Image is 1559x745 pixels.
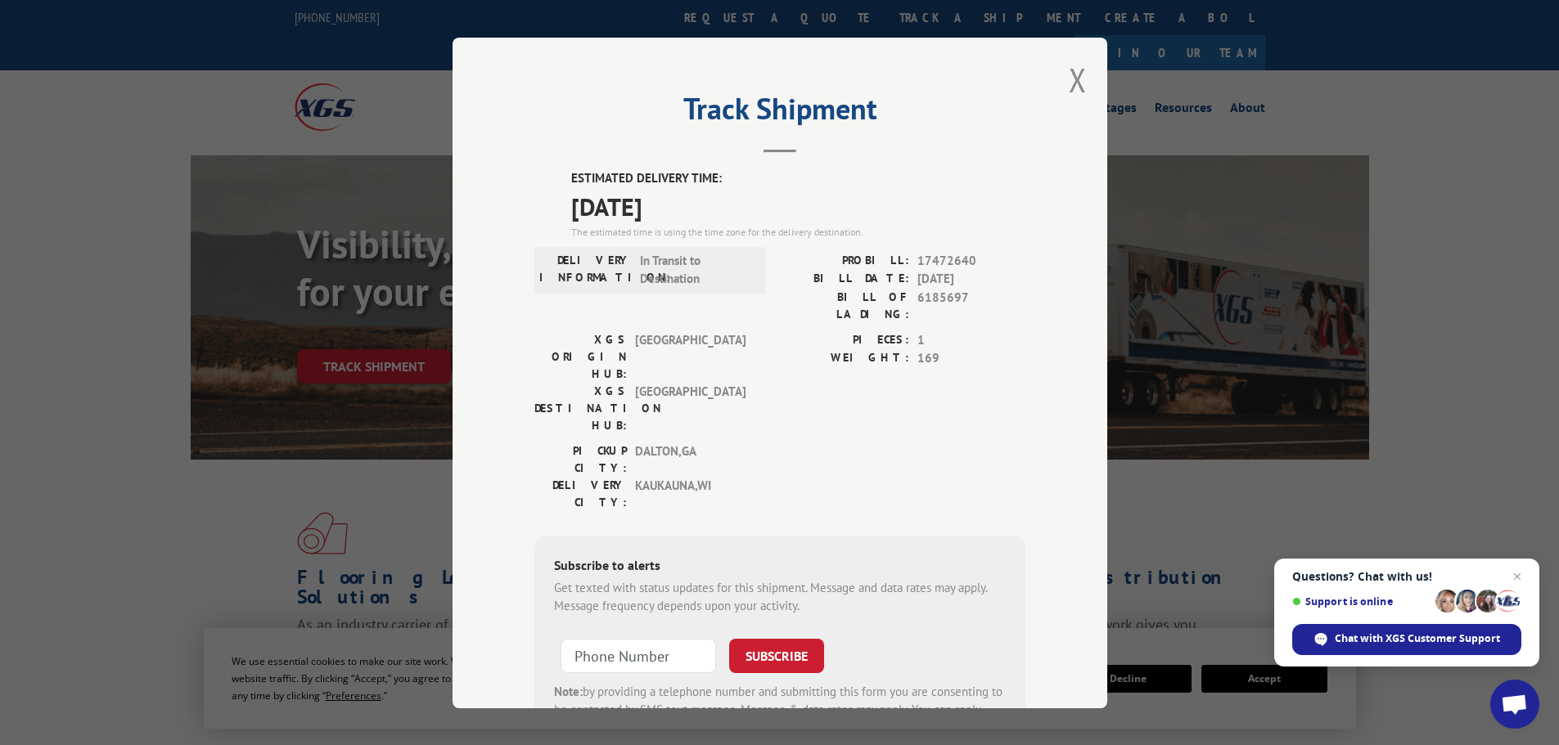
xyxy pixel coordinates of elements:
span: Support is online [1292,595,1430,608]
label: DELIVERY INFORMATION: [539,251,632,288]
span: DALTON , GA [635,442,746,476]
div: by providing a telephone number and submitting this form you are consenting to be contacted by SM... [554,682,1006,738]
button: Close modal [1069,58,1087,101]
span: 169 [917,349,1025,368]
div: Open chat [1490,680,1539,729]
span: 1 [917,330,1025,349]
span: [GEOGRAPHIC_DATA] [635,382,746,433]
label: PICKUP CITY: [534,442,627,476]
span: [GEOGRAPHIC_DATA] [635,330,746,382]
span: [DATE] [917,270,1025,289]
div: The estimated time is using the time zone for the delivery destination. [571,224,1025,239]
label: WEIGHT: [780,349,909,368]
label: PIECES: [780,330,909,349]
span: [DATE] [571,187,1025,224]
label: XGS DESTINATION HUB: [534,382,627,433]
label: XGS ORIGIN HUB: [534,330,627,382]
div: Get texted with status updates for this shipment. Message and data rates may apply. Message frequ... [554,578,1006,615]
strong: Note: [554,683,583,698]
span: 6185697 [917,288,1025,322]
label: BILL OF LADING: [780,288,909,322]
h2: Track Shipment [534,97,1025,128]
div: Chat with XGS Customer Support [1292,624,1521,655]
span: 17472640 [917,251,1025,270]
span: In Transit to Destination [640,251,750,288]
button: SUBSCRIBE [729,638,824,672]
div: Subscribe to alerts [554,554,1006,578]
span: Chat with XGS Customer Support [1335,631,1500,646]
label: BILL DATE: [780,270,909,289]
label: ESTIMATED DELIVERY TIME: [571,169,1025,188]
span: Questions? Chat with us! [1292,570,1521,583]
input: Phone Number [561,638,716,672]
span: KAUKAUNA , WI [635,476,746,510]
label: PROBILL: [780,251,909,270]
label: DELIVERY CITY: [534,476,627,510]
span: Close chat [1507,567,1527,586]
